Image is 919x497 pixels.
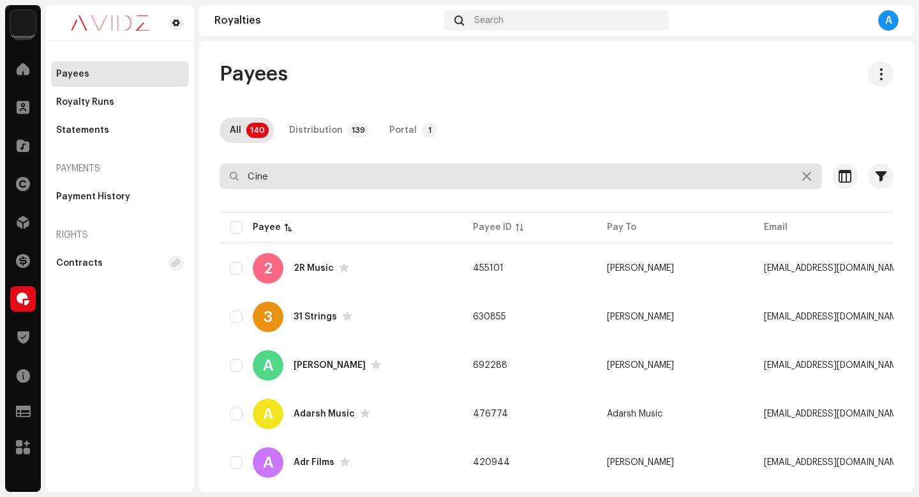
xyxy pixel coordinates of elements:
div: Aashnarayan Sharma [294,361,366,370]
span: adrfilms1994@gmail.com [764,458,904,467]
span: 630855 [473,312,506,321]
span: Aashnarayan Sharma [607,361,674,370]
p-badge: 140 [246,123,269,138]
span: Ramesh Kumar Mittal [607,264,674,273]
span: 455101 [473,264,504,273]
div: Adr Films [294,458,334,467]
div: 3 [253,302,283,332]
div: A [253,399,283,429]
div: Statements [56,125,109,135]
span: 476774 [473,409,508,418]
span: Search [474,15,504,26]
re-a-nav-header: Payments [51,153,189,184]
div: Royalty Runs [56,97,114,107]
div: 31 Strings [294,312,337,321]
span: Adarsh Music [607,409,662,418]
re-m-nav-item: Statements [51,118,189,143]
span: nandkishorjp@gmail.com [764,409,904,418]
p-badge: 139 [348,123,369,138]
div: Royalties [214,15,439,26]
div: Payment History [56,192,130,202]
input: Search [220,164,822,189]
div: A [253,350,283,381]
re-m-nav-item: Payment History [51,184,189,210]
div: Distribution [289,118,343,143]
div: Payee ID [473,221,512,234]
re-a-nav-header: Rights [51,220,189,250]
span: Shubham Gijwani [607,312,674,321]
re-m-nav-item: Payees [51,61,189,87]
div: Payees [56,69,89,79]
span: 692288 [473,361,507,370]
div: A [253,447,283,478]
span: 420944 [473,458,510,467]
div: 2R Music [294,264,334,273]
span: Payees [220,61,288,87]
re-m-nav-item: Royalty Runs [51,89,189,115]
span: Parveen Gupta [607,458,674,467]
div: Contracts [56,258,103,268]
div: Adarsh Music [294,409,355,418]
div: Payee [253,221,281,234]
div: Portal [389,118,417,143]
img: 0c631eef-60b6-411a-a233-6856366a70de [56,15,163,31]
span: 31strings@gmail.com [764,312,904,321]
div: A [878,10,899,31]
div: All [230,118,241,143]
span: ompako@gmail.com [764,264,904,273]
span: aashnarayansharmavlogs@gmail.com [764,361,904,370]
img: 10d72f0b-d06a-424f-aeaa-9c9f537e57b6 [10,10,36,36]
div: 2 [253,253,283,284]
p-badge: 1 [422,123,437,138]
re-m-nav-item: Contracts [51,250,189,276]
